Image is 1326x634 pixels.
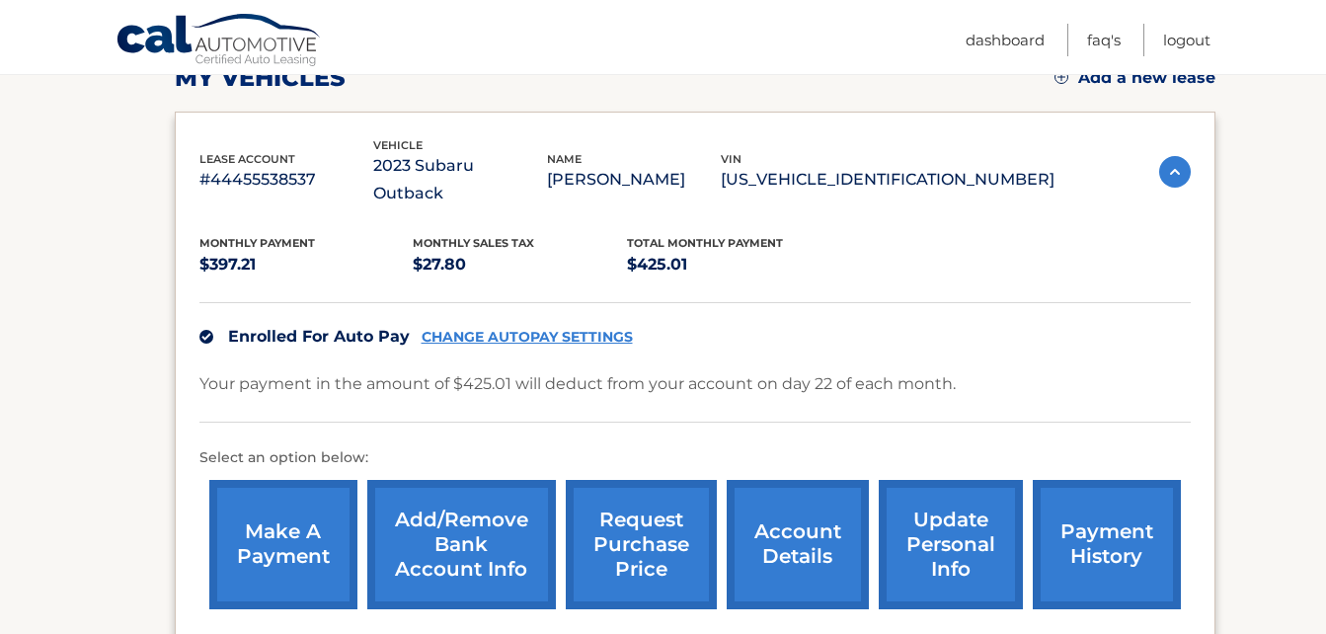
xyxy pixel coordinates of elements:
a: account details [727,480,869,609]
p: #44455538537 [199,166,373,194]
a: Logout [1163,24,1210,56]
a: Add/Remove bank account info [367,480,556,609]
span: lease account [199,152,295,166]
a: make a payment [209,480,357,609]
span: Monthly Payment [199,236,315,250]
a: payment history [1033,480,1181,609]
span: Monthly sales Tax [413,236,534,250]
p: $425.01 [627,251,841,278]
p: $27.80 [413,251,627,278]
p: Your payment in the amount of $425.01 will deduct from your account on day 22 of each month. [199,370,956,398]
span: vehicle [373,138,423,152]
span: Enrolled For Auto Pay [228,327,410,346]
span: name [547,152,582,166]
p: 2023 Subaru Outback [373,152,547,207]
a: Dashboard [966,24,1045,56]
span: vin [721,152,741,166]
a: FAQ's [1087,24,1121,56]
p: $397.21 [199,251,414,278]
span: Total Monthly Payment [627,236,783,250]
a: update personal info [879,480,1023,609]
img: check.svg [199,330,213,344]
img: accordion-active.svg [1159,156,1191,188]
p: Select an option below: [199,446,1191,470]
img: add.svg [1054,70,1068,84]
p: [PERSON_NAME] [547,166,721,194]
a: Add a new lease [1054,68,1215,88]
a: request purchase price [566,480,717,609]
a: CHANGE AUTOPAY SETTINGS [422,329,633,346]
h2: my vehicles [175,63,346,93]
p: [US_VEHICLE_IDENTIFICATION_NUMBER] [721,166,1054,194]
a: Cal Automotive [116,13,323,70]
